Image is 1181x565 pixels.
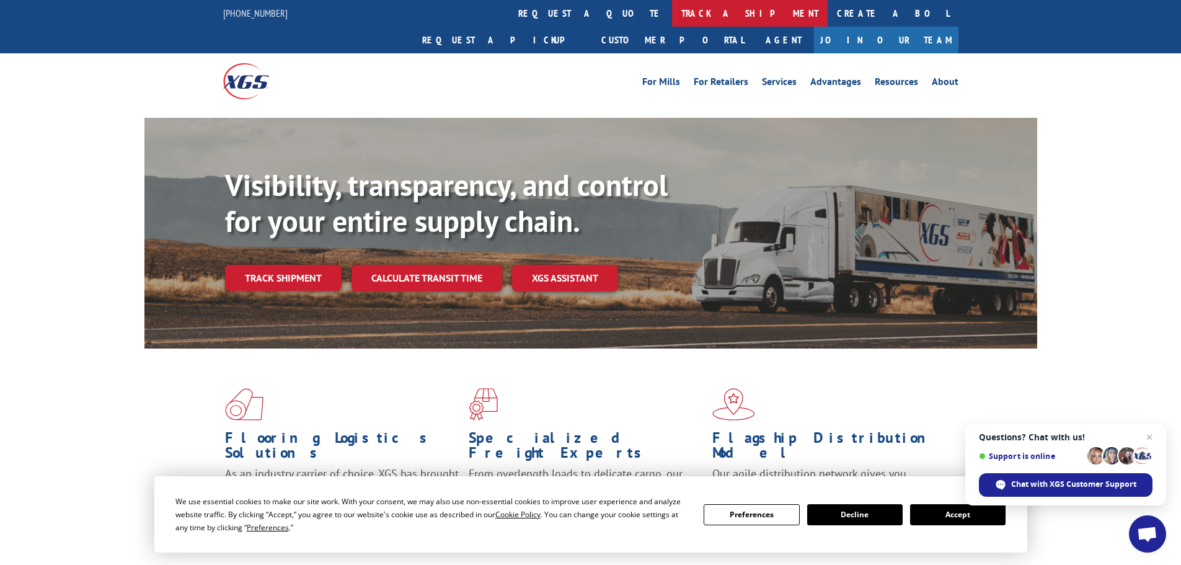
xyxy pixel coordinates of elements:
span: Cookie Policy [495,509,541,520]
div: Open chat [1129,515,1166,553]
span: Questions? Chat with us! [979,432,1152,442]
button: Accept [910,504,1006,525]
span: Our agile distribution network gives you nationwide inventory management on demand. [712,466,940,496]
img: xgs-icon-total-supply-chain-intelligence-red [225,388,263,420]
b: Visibility, transparency, and control for your entire supply chain. [225,166,668,240]
span: Close chat [1142,430,1157,445]
a: Request a pickup [413,27,592,53]
div: We use essential cookies to make our site work. With your consent, we may also use non-essential ... [175,495,689,534]
a: Join Our Team [814,27,958,53]
button: Preferences [704,504,799,525]
span: As an industry carrier of choice, XGS has brought innovation and dedication to flooring logistics... [225,466,459,510]
button: Decline [807,504,903,525]
span: Preferences [247,522,289,533]
a: Agent [753,27,814,53]
img: xgs-icon-flagship-distribution-model-red [712,388,755,420]
h1: Flooring Logistics Solutions [225,430,459,466]
a: About [932,77,958,91]
a: Customer Portal [592,27,753,53]
img: xgs-icon-focused-on-flooring-red [469,388,498,420]
a: For Mills [642,77,680,91]
h1: Flagship Distribution Model [712,430,947,466]
a: Resources [875,77,918,91]
div: Cookie Consent Prompt [154,476,1027,553]
span: Chat with XGS Customer Support [1011,479,1136,490]
a: XGS ASSISTANT [512,265,618,291]
span: Support is online [979,452,1083,461]
a: Track shipment [225,265,342,291]
a: Advantages [810,77,861,91]
div: Chat with XGS Customer Support [979,473,1152,497]
a: [PHONE_NUMBER] [223,7,288,19]
p: From overlength loads to delicate cargo, our experienced staff knows the best way to move your fr... [469,466,703,522]
h1: Specialized Freight Experts [469,430,703,466]
a: Services [762,77,797,91]
a: Calculate transit time [352,265,502,291]
a: For Retailers [694,77,748,91]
